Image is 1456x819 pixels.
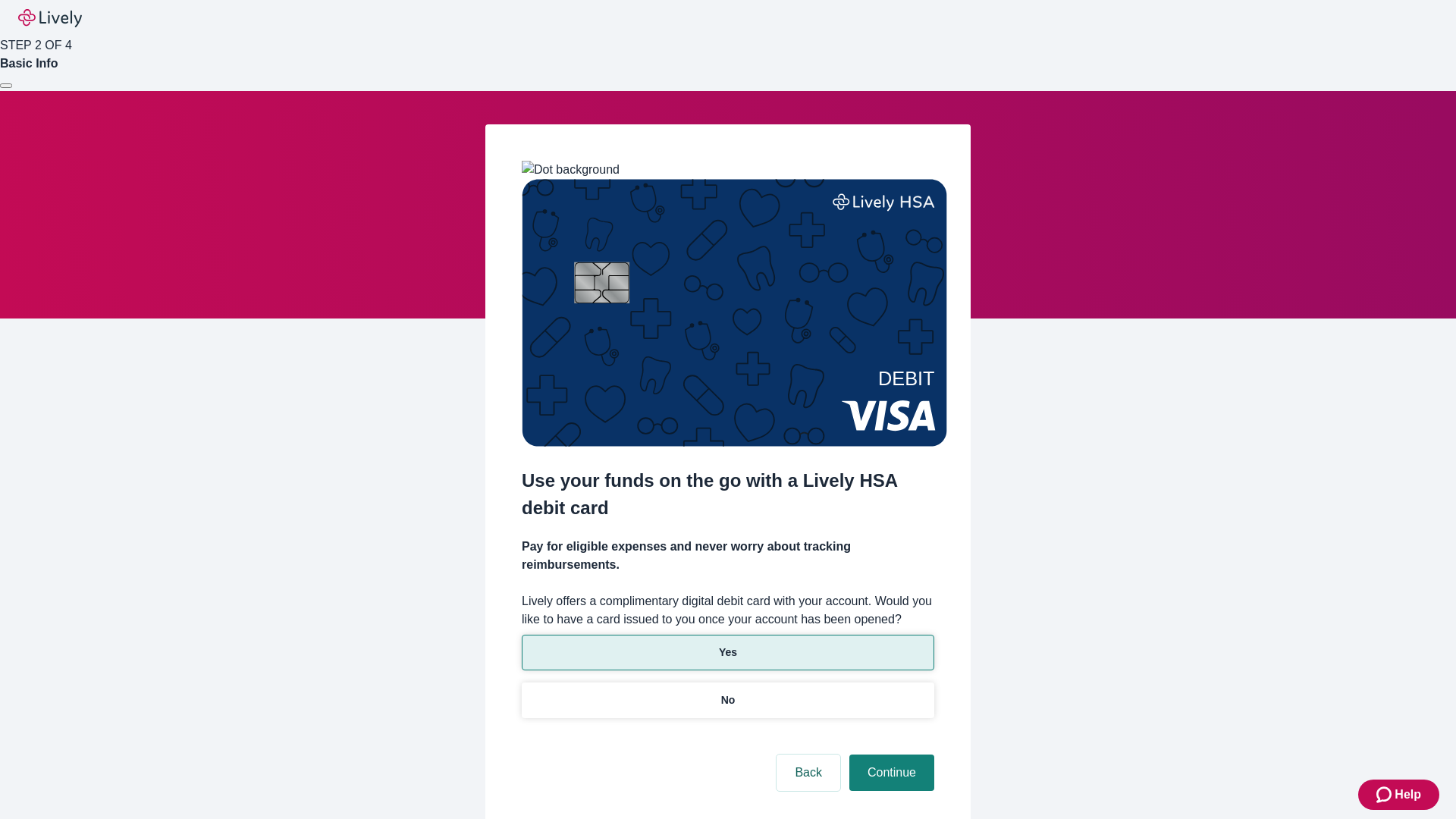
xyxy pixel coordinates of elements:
[18,9,82,27] img: Lively
[777,755,840,791] button: Back
[522,592,934,629] label: Lively offers a complimentary digital debit card with your account. Would you like to have a card...
[522,635,934,670] button: Yes
[522,179,947,447] img: Debit card
[719,645,737,661] p: Yes
[1376,786,1395,804] svg: Zendesk support icon
[522,538,934,574] h4: Pay for eligible expenses and never worry about tracking reimbursements.
[1358,780,1439,810] button: Zendesk support iconHelp
[522,161,620,179] img: Dot background
[1395,786,1421,804] span: Help
[522,682,934,718] button: No
[849,755,934,791] button: Continue
[522,467,934,522] h2: Use your funds on the go with a Lively HSA debit card
[721,692,736,708] p: No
